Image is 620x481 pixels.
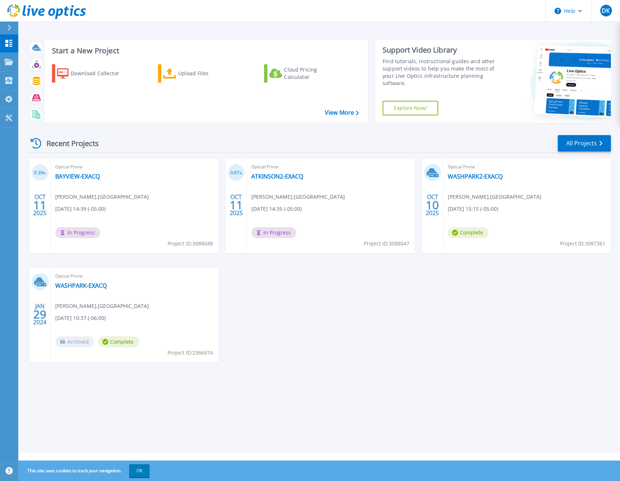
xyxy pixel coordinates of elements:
[383,45,502,55] div: Support Video Library
[52,47,358,55] h3: Start a New Project
[71,66,129,81] div: Download Collector
[55,272,214,280] span: Optical Prime
[251,163,410,171] span: Optical Prime
[251,193,345,201] span: [PERSON_NAME] , [GEOGRAPHIC_DATA]
[448,193,541,201] span: [PERSON_NAME] , [GEOGRAPHIC_DATA]
[33,192,47,218] div: OCT 2025
[55,282,107,289] a: WASHPARK-EXACQ
[20,464,150,477] span: This site uses cookies to track your navigation.
[264,64,346,83] a: Cloud Pricing Calculator
[98,336,139,347] span: Complete
[251,173,303,180] a: ATKINSON2-EXACQ
[229,192,243,218] div: OCT 2025
[28,134,109,152] div: Recent Projects
[364,240,409,248] span: Project ID: 3088047
[448,173,503,180] a: WASHPARK2-EXACQ
[228,169,245,177] h3: 0.67
[251,227,296,238] span: In Progress
[55,227,100,238] span: In Progress
[52,64,134,83] a: Download Collector
[55,163,214,171] span: Optical Prime
[560,240,605,248] span: Project ID: 3087361
[178,66,237,81] div: Upload Files
[448,205,498,213] span: [DATE] 15:15 (-05:00)
[33,311,46,317] span: 29
[55,336,94,347] span: Archived
[230,202,243,208] span: 11
[168,240,213,248] span: Project ID: 3088048
[325,109,359,116] a: View More
[383,58,502,87] div: Find tutorials, instructional guides and other support videos to help you make the most of your L...
[33,202,46,208] span: 11
[558,135,611,152] a: All Projects
[55,314,106,322] span: [DATE] 10:37 (-06:00)
[55,193,149,201] span: [PERSON_NAME] , [GEOGRAPHIC_DATA]
[158,64,240,83] a: Upload Files
[55,205,106,213] span: [DATE] 14:39 (-05:00)
[383,101,438,115] a: Explore Now!
[425,192,439,218] div: OCT 2025
[448,163,606,171] span: Optical Prime
[426,202,439,208] span: 10
[602,8,610,14] span: DK
[251,205,302,213] span: [DATE] 14:35 (-05:00)
[55,302,149,310] span: [PERSON_NAME] , [GEOGRAPHIC_DATA]
[240,171,242,175] span: %
[33,301,47,328] div: JAN 2024
[168,349,213,357] span: Project ID: 2366974
[55,173,100,180] a: BAYVIEW-EXACQ
[284,66,342,81] div: Cloud Pricing Calculator
[448,227,489,238] span: Complete
[31,169,49,177] h3: 0.39
[129,464,150,477] button: OK
[43,171,46,175] span: %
